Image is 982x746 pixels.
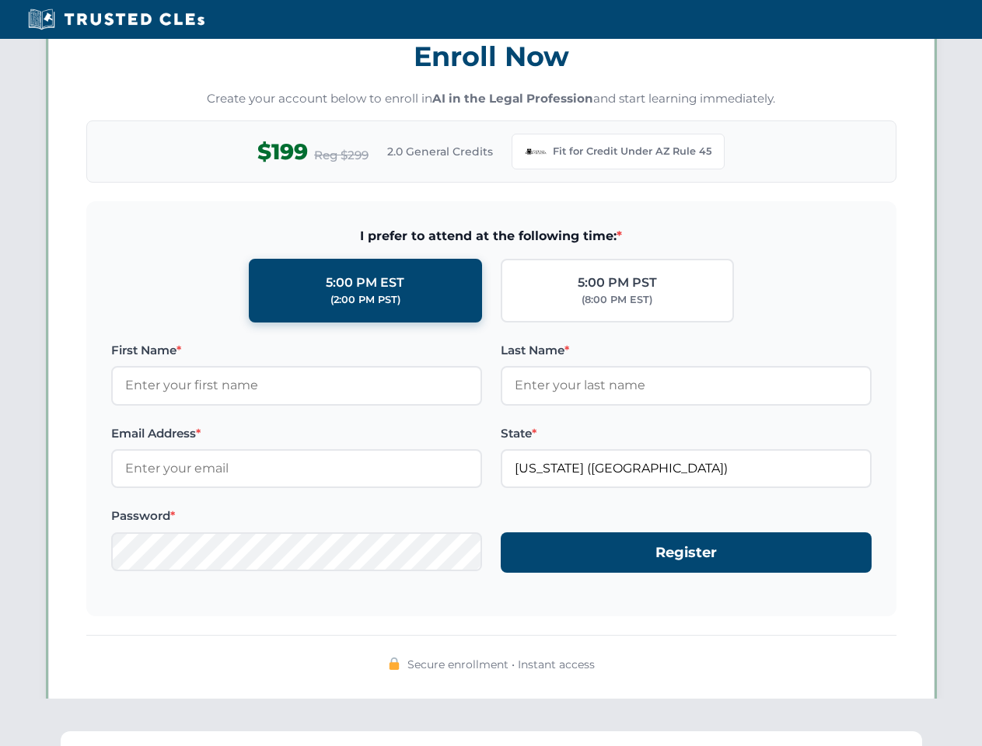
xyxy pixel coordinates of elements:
[326,273,404,293] div: 5:00 PM EST
[553,144,711,159] span: Fit for Credit Under AZ Rule 45
[111,507,482,525] label: Password
[578,273,657,293] div: 5:00 PM PST
[501,532,872,573] button: Register
[407,656,595,673] span: Secure enrollment • Instant access
[111,226,872,246] span: I prefer to attend at the following time:
[501,366,872,405] input: Enter your last name
[432,91,593,106] strong: AI in the Legal Profession
[257,134,308,169] span: $199
[23,8,209,31] img: Trusted CLEs
[86,90,896,108] p: Create your account below to enroll in and start learning immediately.
[330,292,400,308] div: (2:00 PM PST)
[111,366,482,405] input: Enter your first name
[525,141,547,162] img: Arizona Bar
[111,341,482,360] label: First Name
[314,146,369,165] span: Reg $299
[86,32,896,81] h3: Enroll Now
[501,424,872,443] label: State
[387,143,493,160] span: 2.0 General Credits
[501,341,872,360] label: Last Name
[388,657,400,670] img: 🔒
[501,449,872,488] input: Arizona (AZ)
[111,424,482,443] label: Email Address
[582,292,652,308] div: (8:00 PM EST)
[111,449,482,488] input: Enter your email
